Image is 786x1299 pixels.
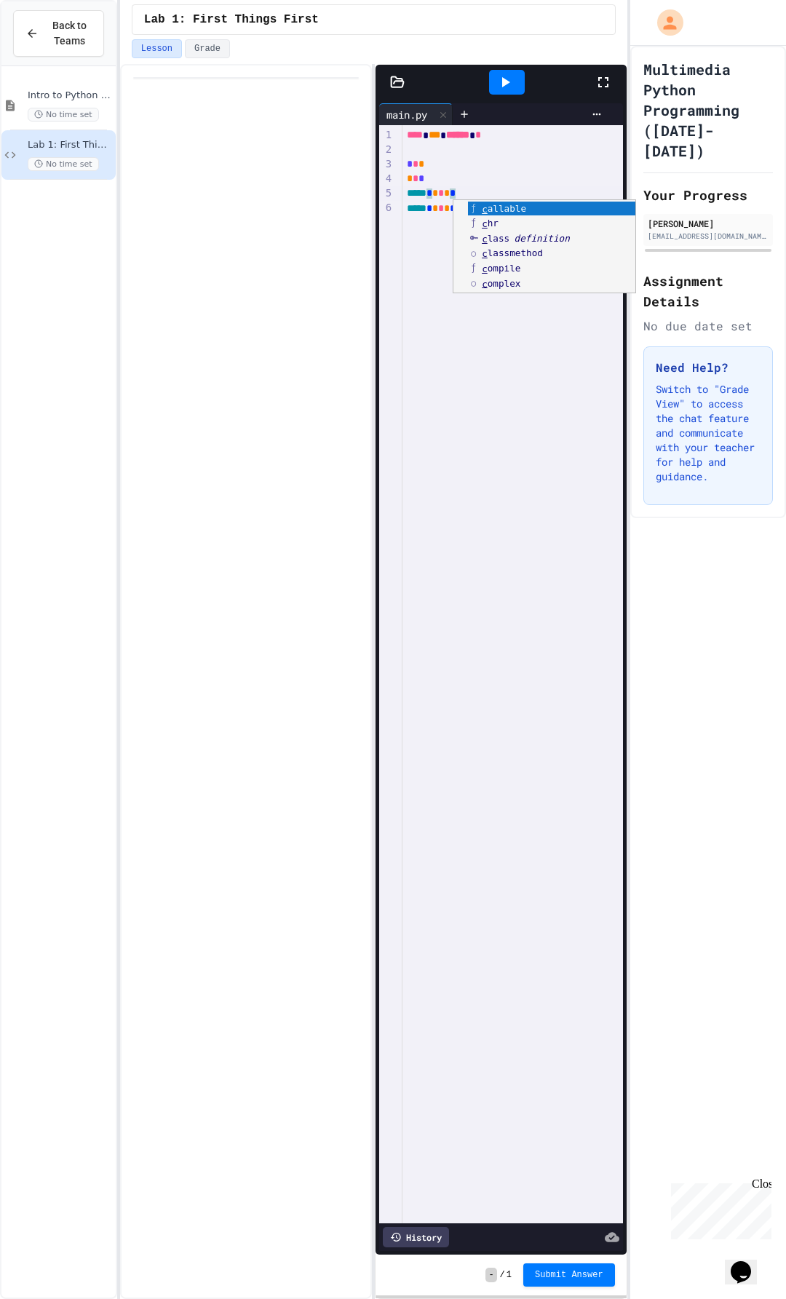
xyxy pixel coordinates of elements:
[379,128,394,143] div: 1
[482,247,543,258] span: lassmethod
[507,1269,512,1281] span: 1
[643,271,773,311] h2: Assignment Details
[47,18,92,49] span: Back to Teams
[656,382,761,484] p: Switch to "Grade View" to access the chat feature and communicate with your teacher for help and ...
[485,1268,496,1282] span: -
[379,103,453,125] div: main.py
[28,108,99,122] span: No time set
[482,218,488,229] span: c
[482,218,499,229] span: hr
[482,248,488,259] span: c
[28,157,99,171] span: No time set
[500,1269,505,1281] span: /
[379,201,394,215] div: 6
[28,139,113,151] span: Lab 1: First Things First
[132,39,182,58] button: Lesson
[379,157,394,172] div: 3
[535,1269,603,1281] span: Submit Answer
[643,185,773,205] h2: Your Progress
[643,59,773,161] h1: Multimedia Python Programming ([DATE]- [DATE])
[482,204,488,215] span: c
[648,231,769,242] div: [EMAIL_ADDRESS][DOMAIN_NAME]
[6,6,100,92] div: Chat with us now!Close
[482,263,488,274] span: c
[656,359,761,376] h3: Need Help?
[665,1177,771,1239] iframe: chat widget
[379,107,434,122] div: main.py
[379,143,394,157] div: 2
[648,217,769,230] div: [PERSON_NAME]
[515,233,570,244] span: definition
[643,317,773,335] div: No due date set
[185,39,230,58] button: Grade
[453,200,635,293] ul: Completions
[523,1263,615,1287] button: Submit Answer
[482,233,509,244] span: lass
[28,90,113,102] span: Intro to Python (Examples)
[13,10,104,57] button: Back to Teams
[383,1227,449,1247] div: History
[379,186,394,201] div: 5
[482,263,520,274] span: ompile
[482,234,488,245] span: c
[482,203,526,214] span: allable
[482,278,520,289] span: omplex
[379,172,394,186] div: 4
[642,6,687,39] div: My Account
[482,278,488,289] span: c
[725,1241,771,1284] iframe: chat widget
[144,11,319,28] span: Lab 1: First Things First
